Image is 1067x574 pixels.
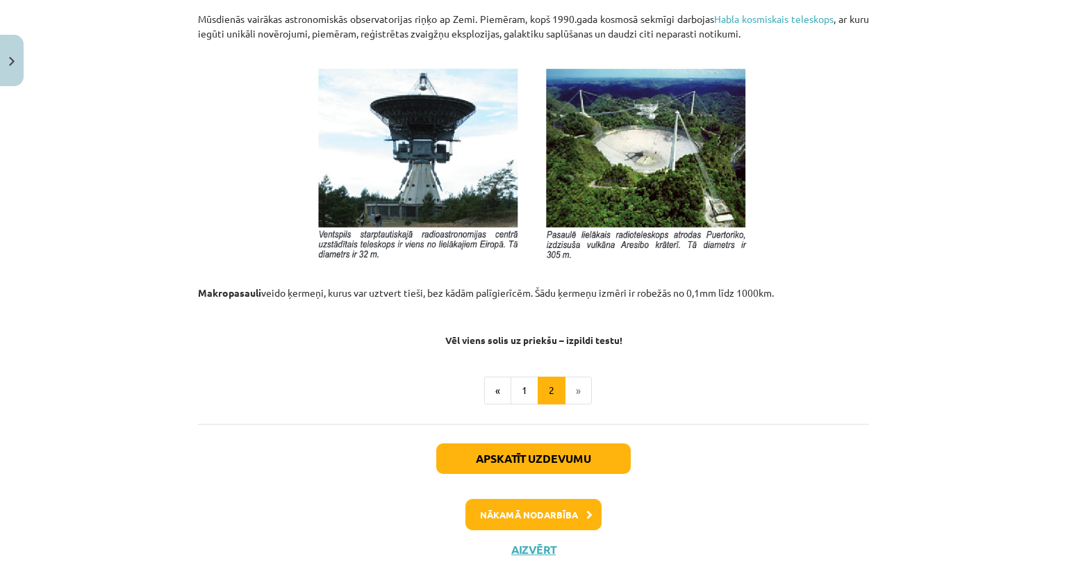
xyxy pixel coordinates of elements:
[445,334,622,346] strong: Vēl viens solis uz priekšu – izpildi testu!
[198,12,869,56] p: Mūsdienās vairākas astronomiskās observatorijas riņķo ap Zemi. Piemēram, kopš 1990.gada kosmosā s...
[198,286,869,315] p: veido ķermeņi, kurus var uztvert tieši, bez kādām palīgierīcēm. Šādu ķermeņu izmēri ir robežās no...
[436,443,631,474] button: Apskatīt uzdevumu
[9,57,15,66] img: icon-close-lesson-0947bae3869378f0d4975bcd49f059093ad1ed9edebbc8119c70593378902aed.svg
[511,377,538,404] button: 1
[484,377,511,404] button: «
[465,499,602,531] button: Nākamā nodarbība
[198,286,261,299] strong: Makropasauli
[507,543,560,557] button: Aizvērt
[714,13,834,25] a: Habla kosmiskais teleskops
[538,377,565,404] button: 2
[198,377,869,404] nav: Page navigation example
